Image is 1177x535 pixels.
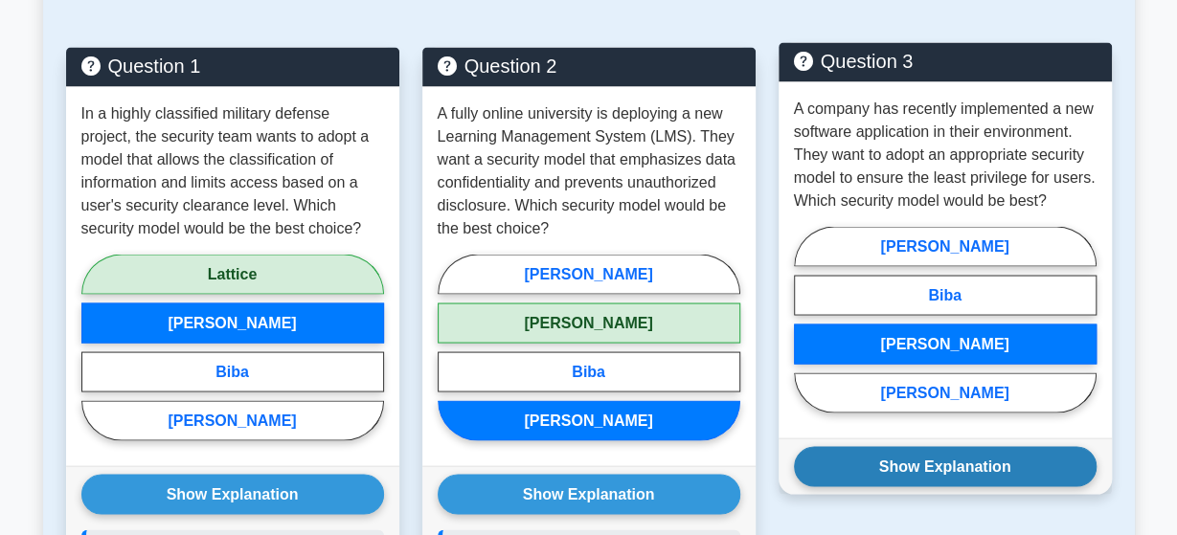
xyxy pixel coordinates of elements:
button: Show Explanation [438,474,740,514]
label: [PERSON_NAME] [438,254,740,294]
label: [PERSON_NAME] [794,372,1097,412]
p: A company has recently implemented a new software application in their environment. They want to ... [794,97,1097,212]
label: [PERSON_NAME] [81,400,384,440]
h5: Question 2 [438,55,740,78]
label: [PERSON_NAME] [794,226,1097,266]
p: A fully online university is deploying a new Learning Management System (LMS). They want a securi... [438,101,740,239]
label: Biba [81,351,384,391]
button: Show Explanation [81,474,384,514]
label: Biba [794,275,1097,315]
label: [PERSON_NAME] [438,400,740,440]
button: Show Explanation [794,446,1097,486]
label: Biba [438,351,740,391]
label: [PERSON_NAME] [438,302,740,343]
label: Lattice [81,254,384,294]
label: [PERSON_NAME] [794,323,1097,364]
p: In a highly classified military defense project, the security team wants to adopt a model that al... [81,101,384,239]
h5: Question 1 [81,55,384,78]
label: [PERSON_NAME] [81,302,384,343]
h5: Question 3 [794,50,1097,73]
